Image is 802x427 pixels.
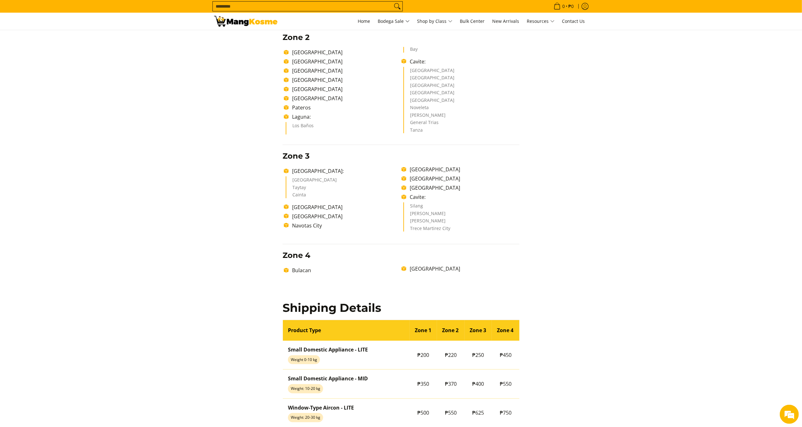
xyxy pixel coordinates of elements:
[489,13,523,30] a: New Arrivals
[288,327,321,334] strong: Product Type
[562,4,566,9] span: 0
[410,83,513,91] li: [GEOGRAPHIC_DATA]
[410,128,513,134] li: Tanza
[410,47,513,53] li: Bay
[407,184,519,192] li: [GEOGRAPHIC_DATA]
[289,49,401,56] li: [GEOGRAPHIC_DATA]
[418,380,429,387] span: ₱350
[288,413,323,422] span: Weight: 20-30 kg
[445,409,457,416] span: ₱550
[415,327,431,334] strong: Zone 1
[410,341,437,370] td: ₱200
[500,409,512,416] span: ₱750
[289,104,401,111] li: Pateros
[33,36,107,44] div: Chat with us now
[410,204,513,211] li: Silang
[289,76,401,84] li: [GEOGRAPHIC_DATA]
[410,105,513,113] li: Noveleta
[3,173,121,195] textarea: Type your message and hit 'Enter'
[414,13,456,30] a: Shop by Class
[292,193,395,198] li: Cainta
[37,80,88,144] span: We're online!
[473,351,484,358] span: ₱250
[283,33,519,42] h3: Zone 2
[407,193,519,201] li: Cavite:
[407,166,519,173] li: [GEOGRAPHIC_DATA]
[289,222,401,229] li: Navotas City
[289,266,401,274] li: Bulacan
[104,3,119,18] div: Minimize live chat window
[417,17,453,25] span: Shop by Class
[283,151,519,161] h3: Zone 3
[552,3,576,10] span: •
[289,167,401,175] li: [GEOGRAPHIC_DATA]:
[527,17,555,25] span: Resources
[292,178,395,185] li: [GEOGRAPHIC_DATA]
[407,265,519,273] li: [GEOGRAPHIC_DATA]
[470,327,486,334] strong: Zone 3
[289,67,401,75] li: [GEOGRAPHIC_DATA]
[289,85,401,93] li: [GEOGRAPHIC_DATA]
[410,226,513,232] li: Trece Martirez City
[410,68,513,76] li: [GEOGRAPHIC_DATA]
[288,346,368,353] strong: Small Domestic Appliance - LITE
[283,301,519,315] h2: Shipping Details
[410,90,513,98] li: [GEOGRAPHIC_DATA]
[457,13,488,30] a: Bulk Center
[492,18,519,24] span: New Arrivals
[473,409,484,416] span: ₱625
[410,113,513,121] li: [PERSON_NAME]
[442,327,459,334] strong: Zone 2
[289,113,401,121] li: Laguna:
[288,384,323,393] span: Weight: 10-20 kg
[410,211,513,219] li: [PERSON_NAME]
[289,203,401,211] li: [GEOGRAPHIC_DATA]
[445,351,457,358] span: ₱220
[283,251,519,260] h3: Zone 4
[289,213,401,220] li: [GEOGRAPHIC_DATA]
[375,13,413,30] a: Bodega Sale
[568,4,575,9] span: ₱0
[410,219,513,226] li: [PERSON_NAME]
[378,17,410,25] span: Bodega Sale
[410,98,513,106] li: [GEOGRAPHIC_DATA]
[410,120,513,128] li: General Trias
[410,76,513,83] li: [GEOGRAPHIC_DATA]
[289,95,401,102] li: [GEOGRAPHIC_DATA]
[500,351,512,358] span: ₱450
[288,355,320,364] span: Weight 0-10 kg
[497,327,513,334] strong: Zone 4
[284,13,588,30] nav: Main Menu
[500,380,512,387] span: ₱550
[445,380,457,387] span: ₱370
[358,18,370,24] span: Home
[355,13,374,30] a: Home
[288,375,368,382] strong: Small Domestic Appliance - MID
[460,18,485,24] span: Bulk Center
[562,18,585,24] span: Contact Us
[214,16,277,27] img: Shipping &amp; Delivery Page l Mang Kosme: Home Appliances Warehouse Sale!
[407,58,519,65] li: Cavite:
[289,58,401,65] li: [GEOGRAPHIC_DATA]
[559,13,588,30] a: Contact Us
[392,2,402,11] button: Search
[524,13,558,30] a: Resources
[288,404,354,411] strong: Window-Type Aircon - LITE
[407,175,519,182] li: [GEOGRAPHIC_DATA]
[292,123,395,131] li: Los Baños
[292,185,395,193] li: Taytay
[473,380,484,387] span: ₱400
